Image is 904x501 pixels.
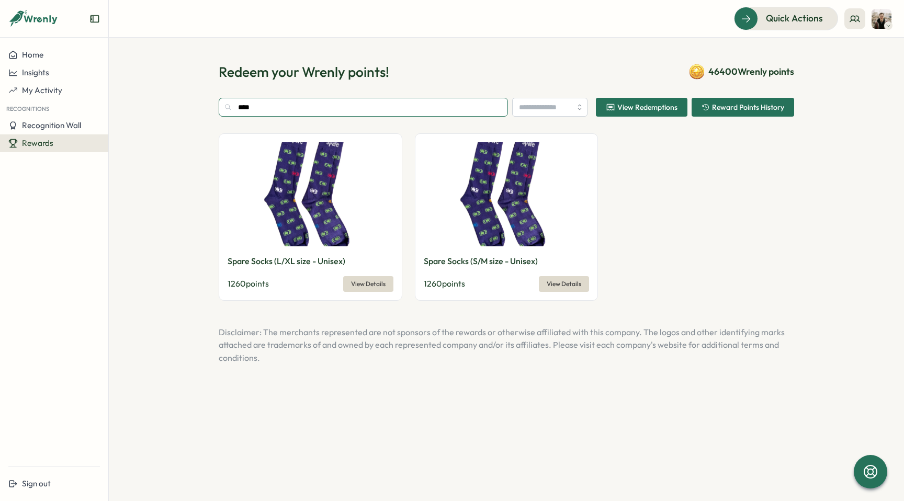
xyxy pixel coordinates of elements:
button: View Details [343,276,393,292]
button: View Redemptions [596,98,687,117]
button: View Details [539,276,589,292]
span: Reward Points History [712,104,784,111]
p: Disclaimer: The merchants represented are not sponsors of the rewards or otherwise affiliated wit... [219,326,794,365]
img: Spare Socks (L/XL size - Unisex) [228,142,393,246]
span: View Redemptions [617,104,677,111]
h1: Redeem your Wrenly points! [219,63,389,81]
span: 1260 points [424,278,465,289]
p: Spare Socks (L/XL size - Unisex) [228,255,345,268]
p: Spare Socks (S/M size - Unisex) [424,255,538,268]
span: Rewards [22,138,53,148]
img: Cameron Stone [872,9,891,29]
span: Sign out [22,479,51,488]
button: Quick Actions [734,7,838,30]
span: 46400 Wrenly points [708,65,794,78]
img: Spare Socks (S/M size - Unisex) [424,142,590,246]
span: Insights [22,67,49,77]
span: My Activity [22,85,62,95]
span: 1260 points [228,278,269,289]
span: Home [22,50,43,60]
span: Quick Actions [766,12,823,25]
span: View Details [351,277,386,291]
span: View Details [547,277,581,291]
span: Recognition Wall [22,120,81,130]
button: Reward Points History [692,98,794,117]
button: Expand sidebar [89,14,100,24]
